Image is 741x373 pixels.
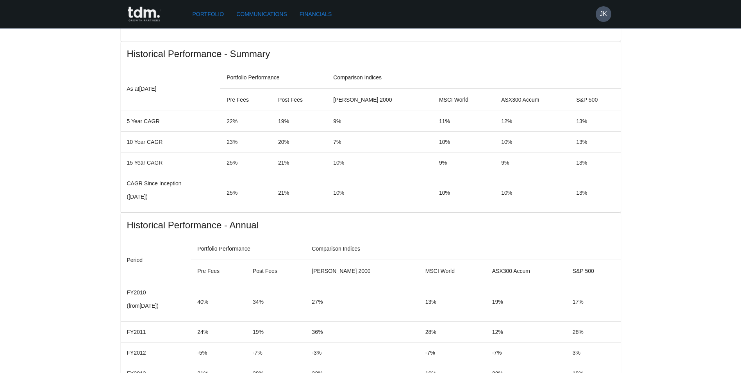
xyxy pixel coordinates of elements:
td: 24% [191,322,246,343]
span: Historical Performance - Annual [127,219,614,231]
p: (from [DATE] ) [127,302,185,310]
h6: JK [600,9,607,19]
td: 9% [495,152,570,173]
td: 20% [272,132,327,152]
td: 25% [220,152,272,173]
td: FY2012 [121,343,191,363]
th: S&P 500 [566,260,621,282]
th: Comparison Indices [305,238,620,260]
th: Period [121,238,191,282]
td: 12% [495,111,570,132]
td: 15 Year CAGR [121,152,221,173]
td: -3% [305,343,419,363]
td: 34% [246,282,305,322]
td: 13% [570,152,620,173]
td: 28% [419,322,486,343]
td: 5 Year CAGR [121,111,221,132]
th: Post Fees [272,89,327,111]
td: -5% [191,343,246,363]
th: ASX300 Accum [486,260,566,282]
td: 40% [191,282,246,322]
td: 10% [433,132,495,152]
td: 13% [570,173,620,213]
th: Portfolio Performance [220,66,327,89]
th: Pre Fees [191,260,246,282]
td: 21% [272,152,327,173]
td: 13% [570,111,620,132]
td: 10% [327,173,433,213]
th: Portfolio Performance [191,238,305,260]
td: 23% [220,132,272,152]
td: 10% [495,132,570,152]
td: 36% [305,322,419,343]
td: -7% [419,343,486,363]
td: 11% [433,111,495,132]
th: Post Fees [246,260,305,282]
a: Portfolio [189,7,227,22]
th: MSCI World [433,89,495,111]
a: Financials [296,7,335,22]
th: Comparison Indices [327,66,620,89]
td: 9% [433,152,495,173]
td: 22% [220,111,272,132]
td: -7% [246,343,305,363]
p: As at [DATE] [127,84,214,93]
th: [PERSON_NAME] 2000 [305,260,419,282]
td: 19% [486,282,566,322]
td: 27% [305,282,419,322]
th: S&P 500 [570,89,620,111]
td: 28% [566,322,621,343]
th: ASX300 Accum [495,89,570,111]
td: -7% [486,343,566,363]
a: Communications [233,7,290,22]
th: [PERSON_NAME] 2000 [327,89,433,111]
td: 19% [246,322,305,343]
td: 12% [486,322,566,343]
td: 10 Year CAGR [121,132,221,152]
td: 10% [433,173,495,213]
td: 25% [220,173,272,213]
td: CAGR Since Inception [121,173,221,213]
td: 10% [495,173,570,213]
td: 9% [327,111,433,132]
td: 17% [566,282,621,322]
span: Historical Performance - Summary [127,48,614,60]
th: Pre Fees [220,89,272,111]
td: 3% [566,343,621,363]
td: FY2010 [121,282,191,322]
td: FY2011 [121,322,191,343]
td: 13% [419,282,486,322]
button: JK [596,6,611,22]
th: MSCI World [419,260,486,282]
p: ( [DATE] ) [127,193,214,201]
td: 13% [570,132,620,152]
td: 19% [272,111,327,132]
td: 7% [327,132,433,152]
td: 21% [272,173,327,213]
td: 10% [327,152,433,173]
